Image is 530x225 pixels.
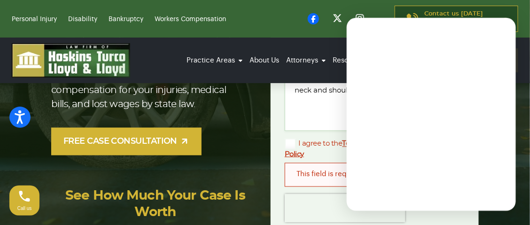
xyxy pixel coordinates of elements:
label: I agree to the and [285,139,450,159]
div: This field is required. [285,163,465,186]
img: arrow-up-right-light.svg [180,137,189,146]
p: Contact us [DATE] [424,11,507,27]
a: Resources [330,47,377,73]
textarea: I was hit from behind after making a right hand turn in my vehicle. I am having some neck and sho... [285,54,465,131]
a: About Us [247,47,281,73]
a: See How Much Your Case Is Worth [65,190,245,219]
a: Bankruptcy [109,16,143,23]
a: Contact us [DATE][PHONE_NUMBER] [395,6,518,32]
img: logo [12,43,130,78]
a: Personal Injury [12,16,57,23]
a: Practice Areas [184,47,245,73]
a: Disability [68,16,97,23]
a: Attorneys [284,47,328,73]
iframe: reCAPTCHA [285,194,405,223]
span: Call us [17,206,32,211]
a: FREE CASE CONSULTATION [51,128,202,155]
a: Workers Compensation [155,16,226,23]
